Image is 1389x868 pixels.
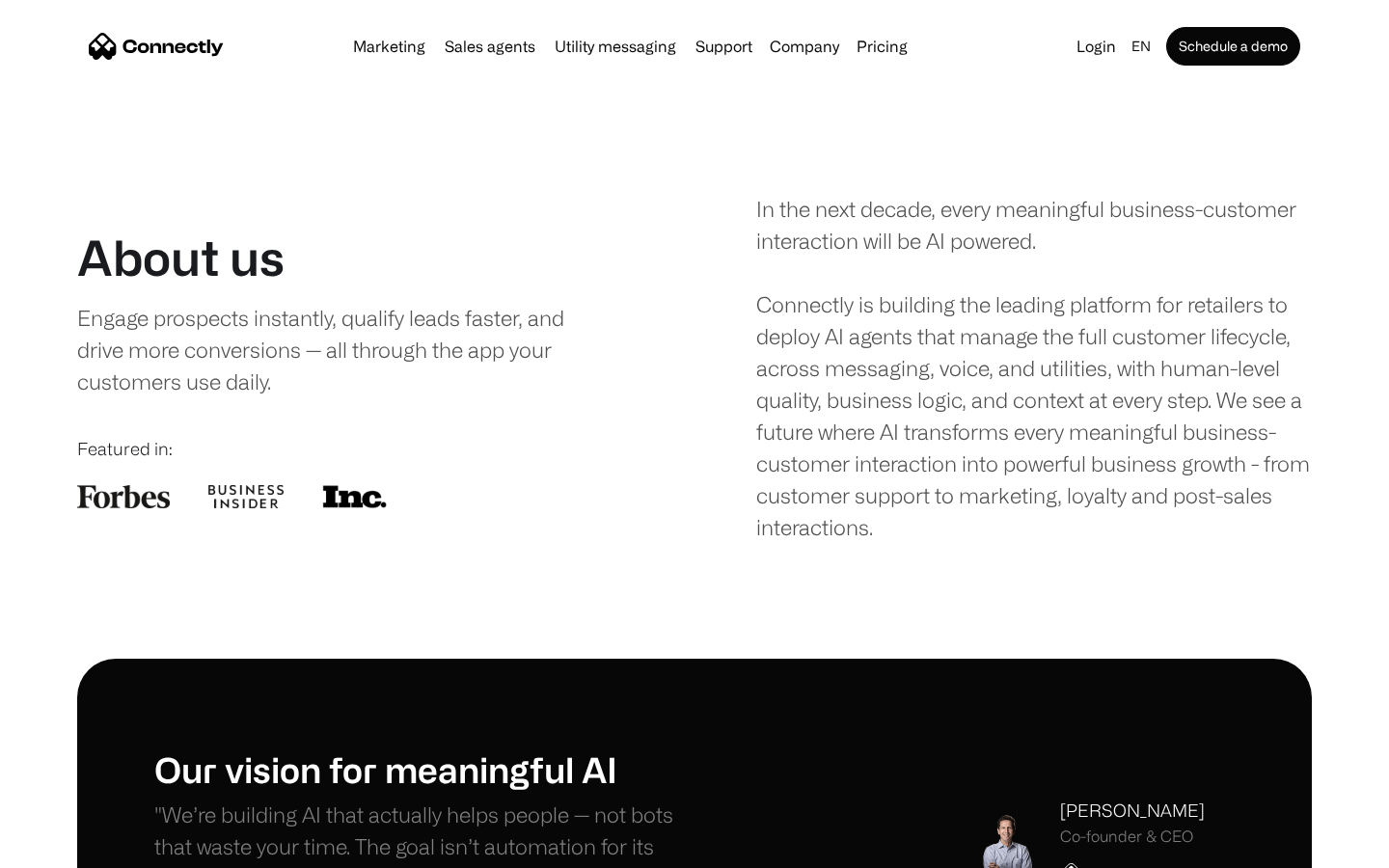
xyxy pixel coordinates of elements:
div: Company [770,33,839,60]
div: Co-founder & CEO [1060,827,1205,846]
a: Utility messaging [547,39,684,54]
aside: Language selected: English [19,832,116,861]
h1: About us [77,229,285,286]
ul: Language list [39,834,116,861]
div: en [1131,33,1151,60]
div: [PERSON_NAME] [1060,798,1205,824]
a: Sales agents [437,39,543,54]
a: Marketing [345,39,433,54]
div: Featured in: [77,436,633,462]
a: Support [688,39,760,54]
a: Login [1069,33,1124,60]
a: Pricing [849,39,915,54]
div: Engage prospects instantly, qualify leads faster, and drive more conversions — all through the ap... [77,302,605,397]
h1: Our vision for meaningful AI [154,748,694,790]
div: In the next decade, every meaningful business-customer interaction will be AI powered. Connectly ... [756,193,1312,543]
a: Schedule a demo [1166,27,1300,66]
